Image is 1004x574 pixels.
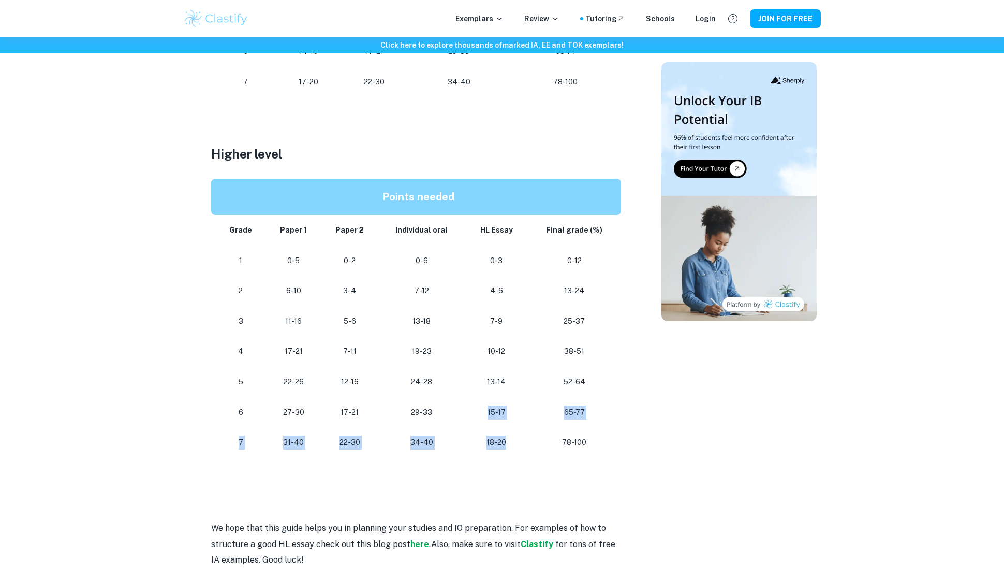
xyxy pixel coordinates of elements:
p: Review [524,13,559,24]
p: 22-30 [330,436,370,450]
p: 52-64 [536,375,613,389]
p: 18-20 [474,436,519,450]
p: 7-11 [330,345,370,358]
p: 1 [224,254,258,268]
p: 5 [224,375,258,389]
p: 13-18 [387,314,457,328]
p: 19-23 [387,345,457,358]
p: 5-6 [330,314,370,328]
span: Also, make sure to visit [431,539,521,549]
p: 34-40 [416,75,502,89]
p: 0-2 [330,254,370,268]
p: 12-16 [330,375,370,389]
p: 4 [224,345,258,358]
strong: Paper 2 [335,226,364,234]
strong: Individual oral [395,226,448,234]
p: 25-37 [536,314,613,328]
p: 34-40 [387,436,457,450]
a: Clastify [521,539,553,549]
strong: Final grade (%) [546,226,602,234]
p: 13-24 [536,284,613,298]
p: 17-21 [274,345,313,358]
p: 65-77 [536,406,613,420]
p: 17-21 [330,406,370,420]
p: 7 [224,75,268,89]
button: JOIN FOR FREE [750,9,821,28]
p: 22-30 [349,75,400,89]
p: 15-17 [474,406,519,420]
button: Help and Feedback [724,10,742,27]
strong: Points needed [382,191,454,203]
h6: Click here to explore thousands of marked IA, EE and TOK exemplars ! [2,39,1002,51]
p: 0-5 [274,254,313,268]
p: 0-6 [387,254,457,268]
p: 3 [224,314,258,328]
p: 7-9 [474,314,519,328]
p: 0-12 [536,254,613,268]
p: 24-28 [387,375,457,389]
p: 4-6 [474,284,519,298]
strong: Paper 1 [280,226,307,234]
p: Exemplars [455,13,504,24]
strong: Grade [229,226,252,234]
img: Clastify logo [183,8,249,29]
strong: HL Essay [480,226,513,234]
p: 7-12 [387,284,457,298]
p: 38-51 [536,345,613,358]
p: 78-100 [536,436,613,450]
a: here [410,539,429,549]
p: 10-12 [474,345,519,358]
p: 27-30 [274,406,313,420]
h3: Higher level [211,145,625,163]
p: 3-4 [330,284,370,298]
p: 0-3 [474,254,519,268]
p: 78-100 [519,75,613,89]
p: 13-14 [474,375,519,389]
a: Tutoring [585,13,625,24]
a: Schools [646,13,675,24]
p: 6-10 [274,284,313,298]
p: 7 [224,436,258,450]
a: Login [696,13,716,24]
p: 29-33 [387,406,457,420]
img: Thumbnail [661,62,817,321]
p: 2 [224,284,258,298]
p: 31-40 [274,436,313,450]
p: 17-20 [284,75,332,89]
p: 6 [224,406,258,420]
p: We hope that this guide helps you in planning your studies and IO preparation. For examples of ho... [211,521,625,568]
p: 22-26 [274,375,313,389]
p: 11-16 [274,314,313,328]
